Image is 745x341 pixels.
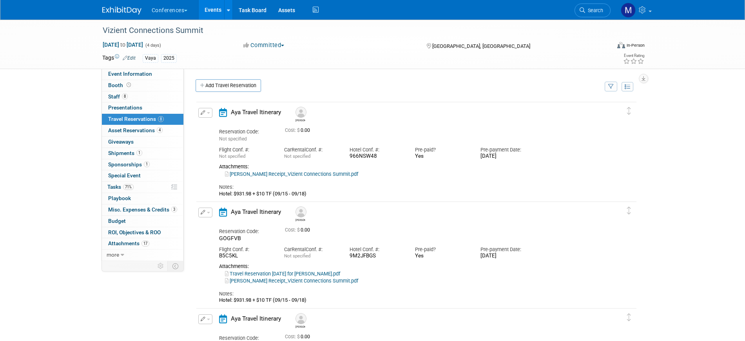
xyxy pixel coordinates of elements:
span: 8 [122,93,128,99]
a: Playbook [102,193,183,204]
a: Budget [102,216,183,227]
img: Marygrace LeGros [621,3,636,18]
i: Aya Travel Itinerary [219,208,227,217]
span: Event Information [108,71,152,77]
div: Notes: [219,290,600,297]
div: B5C5KL [219,253,273,259]
a: Shipments1 [102,148,183,159]
td: Toggle Event Tabs [167,261,183,271]
div: Hotel Conf. #: [350,146,403,153]
i: Click and drag to move item [627,207,631,215]
span: Aya Travel Itinerary [231,109,281,116]
span: Not specified [219,136,247,142]
span: [GEOGRAPHIC_DATA], [GEOGRAPHIC_DATA] [432,43,530,49]
span: Cost: $ [285,334,301,339]
div: Event Rating [623,54,644,58]
div: Pre-paid? [415,146,469,153]
span: 0.00 [285,334,313,339]
img: Michael Heal [295,313,306,324]
a: Add Travel Reservation [196,79,261,92]
div: Hotel Conf. #: [350,246,403,253]
div: Car Conf. #: [284,146,338,153]
a: Presentations [102,102,183,113]
div: Hotel: $931.98 + $10 TF (09/15 - 09/18) [219,191,600,197]
span: Search [585,7,603,13]
span: Playbook [108,195,131,201]
span: 1 [136,150,142,156]
div: Hotel: $931.98 + $10 TF (09/15 - 09/18) [219,297,600,303]
a: Sponsorships1 [102,159,183,170]
div: Flight Conf. #: [219,246,273,253]
td: Tags [102,54,136,63]
div: Notes: [219,184,600,191]
span: Aya Travel Itinerary [231,315,281,322]
span: Presentations [108,104,142,111]
span: 4 [157,127,163,133]
span: Asset Reservations [108,127,163,133]
img: Format-Inperson.png [617,42,625,48]
a: more [102,250,183,261]
span: (4 days) [145,43,161,48]
span: 71% [123,184,134,190]
span: [DATE] [480,253,497,259]
a: Edit [123,55,136,61]
span: ROI, Objectives & ROO [108,229,161,235]
div: Michael Heal [295,324,305,328]
i: Aya Travel Itinerary [219,108,227,117]
div: Attachments: [219,263,600,270]
div: Michael Heal [294,313,307,328]
div: 9M2JFBGS [350,253,403,259]
span: Giveaways [108,139,134,145]
span: Attachments [108,240,149,246]
div: Flight Conf. #: [219,146,273,153]
span: GOGFVB [219,235,241,241]
span: Staff [108,93,128,100]
div: Attachments: [219,164,600,170]
span: Travel Reservations [108,116,164,122]
span: Booth [108,82,132,88]
span: Yes [415,253,424,259]
span: Shipments [108,150,142,156]
div: Emily Hazen [294,107,307,122]
span: 0.00 [285,128,313,133]
i: Click and drag to move item [627,314,631,321]
a: ROI, Objectives & ROO [102,227,183,238]
span: Special Event [108,172,141,179]
span: 3 [171,206,177,212]
a: [PERSON_NAME] Receipt_Vizient Connections Summit.pdf [225,278,358,284]
a: Search [575,4,611,17]
a: Asset Reservations4 [102,125,183,136]
a: Event Information [102,69,183,80]
i: Filter by Traveler [608,84,614,89]
a: Giveaways [102,137,183,148]
button: Committed [241,41,287,49]
a: Staff8 [102,91,183,102]
span: to [119,42,127,48]
div: Emily Hazen [295,118,305,122]
span: Aya Travel Itinerary [231,208,281,215]
a: Misc. Expenses & Credits3 [102,204,183,215]
span: Tasks [107,184,134,190]
div: Robin Loevy [295,217,305,222]
div: Pre-payment Date: [480,246,534,253]
td: Personalize Event Tab Strip [154,261,168,271]
img: ExhibitDay [102,7,141,15]
span: Cost: $ [285,227,301,233]
div: Pre-payment Date: [480,146,534,153]
div: Robin Loevy [294,206,307,222]
a: [PERSON_NAME] Receipt_Vizient Connections Summit.pdf [225,171,358,177]
span: Not specified [219,153,245,159]
span: Misc. Expenses & Credits [108,206,177,213]
span: 8 [158,116,164,122]
span: Not specified [284,253,310,259]
span: Rental [292,246,306,252]
a: Tasks71% [102,182,183,193]
span: Cost: $ [285,128,301,133]
span: Booth not reserved yet [125,82,132,88]
div: In-Person [626,42,645,48]
a: Special Event [102,170,183,181]
span: Yes [415,153,424,159]
span: Budget [108,218,126,224]
div: Event Format [564,41,645,53]
span: 1 [144,161,150,167]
